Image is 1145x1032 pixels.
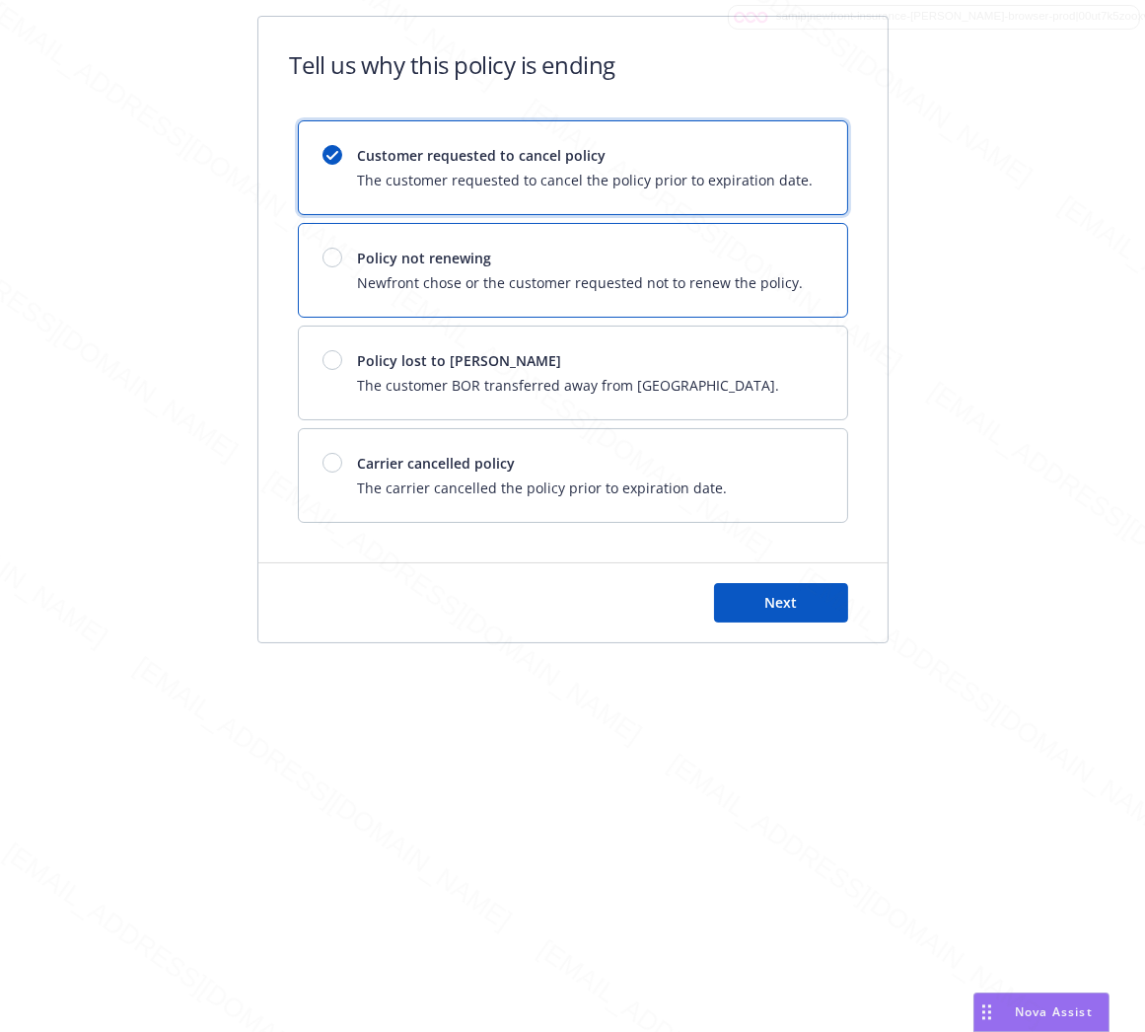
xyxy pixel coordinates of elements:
[973,993,1109,1032] button: Nova Assist
[290,48,615,81] h1: Tell us why this policy is ending
[358,170,814,190] span: The customer requested to cancel the policy prior to expiration date.
[1015,1003,1093,1020] span: Nova Assist
[764,593,797,612] span: Next
[358,375,780,396] span: The customer BOR transferred away from [GEOGRAPHIC_DATA].
[358,350,780,371] span: Policy lost to [PERSON_NAME]
[358,248,804,268] span: Policy not renewing
[974,994,999,1031] div: Drag to move
[358,478,728,498] span: The carrier cancelled the policy prior to expiration date.
[358,272,804,293] span: Newfront chose or the customer requested not to renew the policy.
[358,145,814,166] span: Customer requested to cancel policy
[714,583,848,623] button: Next
[358,453,728,474] span: Carrier cancelled policy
